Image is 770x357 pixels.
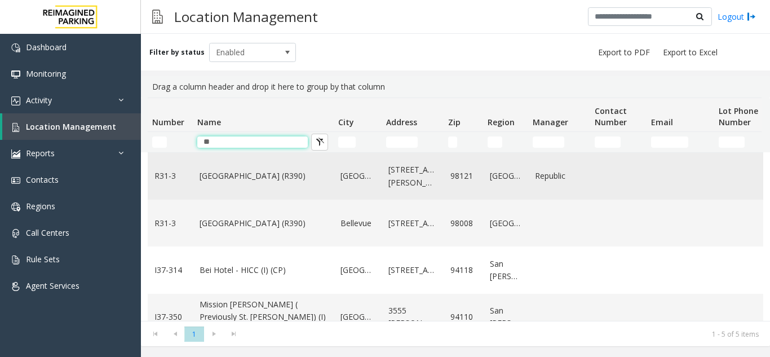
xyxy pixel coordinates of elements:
[152,117,184,127] span: Number
[141,98,770,321] div: Data table
[448,117,461,127] span: Zip
[651,117,673,127] span: Email
[488,117,515,127] span: Region
[154,264,186,276] a: I37-314
[340,170,375,182] a: [GEOGRAPHIC_DATA]
[152,136,167,148] input: Number Filter
[11,149,20,158] img: 'icon'
[598,47,650,58] span: Export to PDF
[11,229,20,238] img: 'icon'
[450,264,476,276] a: 94118
[200,298,327,336] a: Mission [PERSON_NAME] ( Previously St. [PERSON_NAME]) (I) (CP)
[528,132,590,152] td: Manager Filter
[11,123,20,132] img: 'icon'
[535,170,583,182] a: Republic
[747,11,756,23] img: logout
[154,217,186,230] a: R31-3
[26,68,66,79] span: Monitoring
[490,305,521,330] a: San [PERSON_NAME]
[200,264,327,276] a: Bei Hotel - HICC (I) (CP)
[533,136,564,148] input: Manager Filter
[719,105,758,127] span: Lot Phone Number
[663,47,718,58] span: Export to Excel
[718,11,756,23] a: Logout
[340,264,375,276] a: [GEOGRAPHIC_DATA]
[450,311,476,323] a: 94110
[340,311,375,323] a: [GEOGRAPHIC_DATA]
[338,117,354,127] span: City
[719,136,745,148] input: Lot Phone Number Filter
[11,96,20,105] img: 'icon'
[2,113,141,140] a: Location Management
[11,43,20,52] img: 'icon'
[448,136,457,148] input: Zip Filter
[11,282,20,291] img: 'icon'
[388,264,437,276] a: [STREET_ADDRESS]
[11,255,20,265] img: 'icon'
[651,136,688,148] input: Email Filter
[11,176,20,185] img: 'icon'
[533,117,568,127] span: Manager
[197,117,221,127] span: Name
[26,201,55,211] span: Regions
[26,227,69,238] span: Call Centers
[11,70,20,79] img: 'icon'
[382,132,444,152] td: Address Filter
[154,311,186,323] a: I37-350
[200,170,327,182] a: [GEOGRAPHIC_DATA] (R390)
[490,170,521,182] a: [GEOGRAPHIC_DATA]
[169,3,324,30] h3: Location Management
[595,136,621,148] input: Contact Number Filter
[26,174,59,185] span: Contacts
[193,132,334,152] td: Name Filter
[386,117,417,127] span: Address
[444,132,483,152] td: Zip Filter
[197,136,308,148] input: Name Filter
[152,3,163,30] img: pageIcon
[490,217,521,230] a: [GEOGRAPHIC_DATA]
[338,136,356,148] input: City Filter
[149,47,205,58] label: Filter by status
[311,134,328,151] button: Clear
[148,132,193,152] td: Number Filter
[483,132,528,152] td: Region Filter
[594,45,654,60] button: Export to PDF
[184,327,204,342] span: Page 1
[388,217,437,230] a: [STREET_ADDRESS]
[450,170,476,182] a: 98121
[490,258,521,283] a: San [PERSON_NAME]
[200,217,327,230] a: [GEOGRAPHIC_DATA] (R390)
[250,329,759,339] kendo-pager-info: 1 - 5 of 5 items
[647,132,714,152] td: Email Filter
[334,132,382,152] td: City Filter
[340,217,375,230] a: Bellevue
[26,254,60,265] span: Rule Sets
[11,202,20,211] img: 'icon'
[154,170,186,182] a: R31-3
[26,95,52,105] span: Activity
[26,121,116,132] span: Location Management
[388,305,437,330] a: 3555 [PERSON_NAME]
[26,42,67,52] span: Dashboard
[386,136,418,148] input: Address Filter
[488,136,502,148] input: Region Filter
[658,45,722,60] button: Export to Excel
[148,76,763,98] div: Drag a column header and drop it here to group by that column
[210,43,278,61] span: Enabled
[450,217,476,230] a: 98008
[388,164,437,189] a: [STREET_ADDRESS][PERSON_NAME]
[26,280,79,291] span: Agent Services
[26,148,55,158] span: Reports
[595,105,627,127] span: Contact Number
[590,132,647,152] td: Contact Number Filter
